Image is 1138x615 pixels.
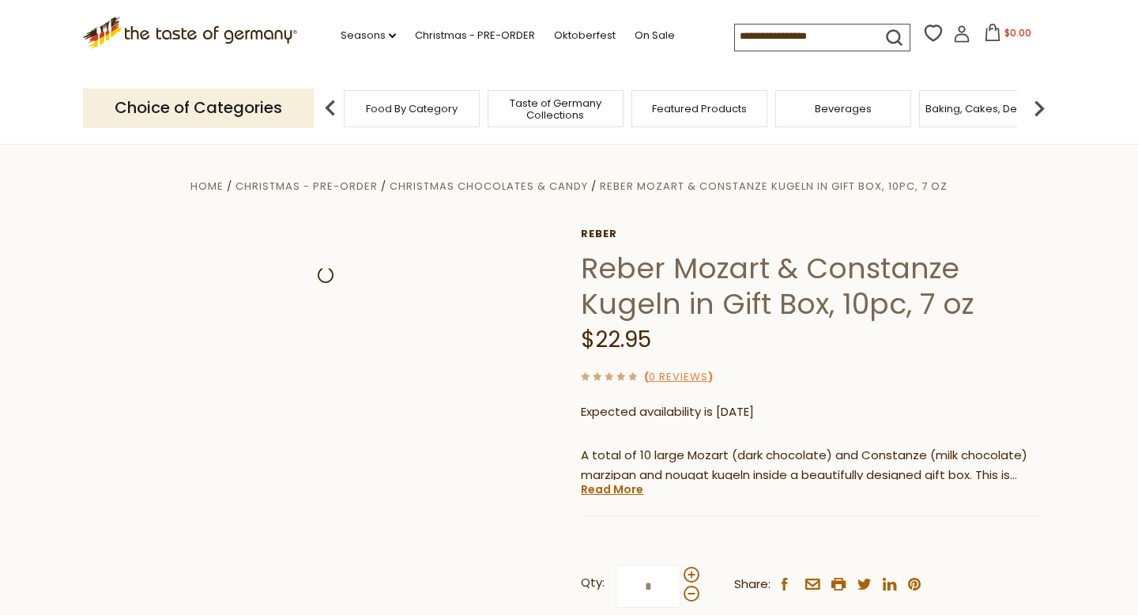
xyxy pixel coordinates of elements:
[652,103,747,115] a: Featured Products
[815,103,872,115] a: Beverages
[649,369,708,386] a: 0 Reviews
[492,97,619,121] a: Taste of Germany Collections
[366,103,458,115] a: Food By Category
[581,573,605,593] strong: Qty:
[1023,92,1055,124] img: next arrow
[390,179,588,194] a: Christmas Chocolates & Candy
[190,179,224,194] a: Home
[581,481,643,497] a: Read More
[616,564,680,608] input: Qty:
[600,179,948,194] a: Reber Mozart & Constanze Kugeln in Gift Box, 10pc, 7 oz
[315,92,346,124] img: previous arrow
[83,89,314,127] p: Choice of Categories
[581,228,1043,240] a: Reber
[581,324,651,355] span: $22.95
[581,446,1043,485] p: A total of 10 large Mozart (dark chocolate) and Constanze (milk chocolate) marzipan and nougat ku...
[341,27,396,44] a: Seasons
[554,27,616,44] a: Oktoberfest
[581,402,1043,422] p: Expected availability is [DATE]
[974,24,1041,47] button: $0.00
[1004,26,1031,40] span: $0.00
[415,27,535,44] a: Christmas - PRE-ORDER
[236,179,378,194] a: Christmas - PRE-ORDER
[635,27,675,44] a: On Sale
[581,251,1043,322] h1: Reber Mozart & Constanze Kugeln in Gift Box, 10pc, 7 oz
[925,103,1048,115] a: Baking, Cakes, Desserts
[644,369,713,384] span: ( )
[734,575,771,594] span: Share:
